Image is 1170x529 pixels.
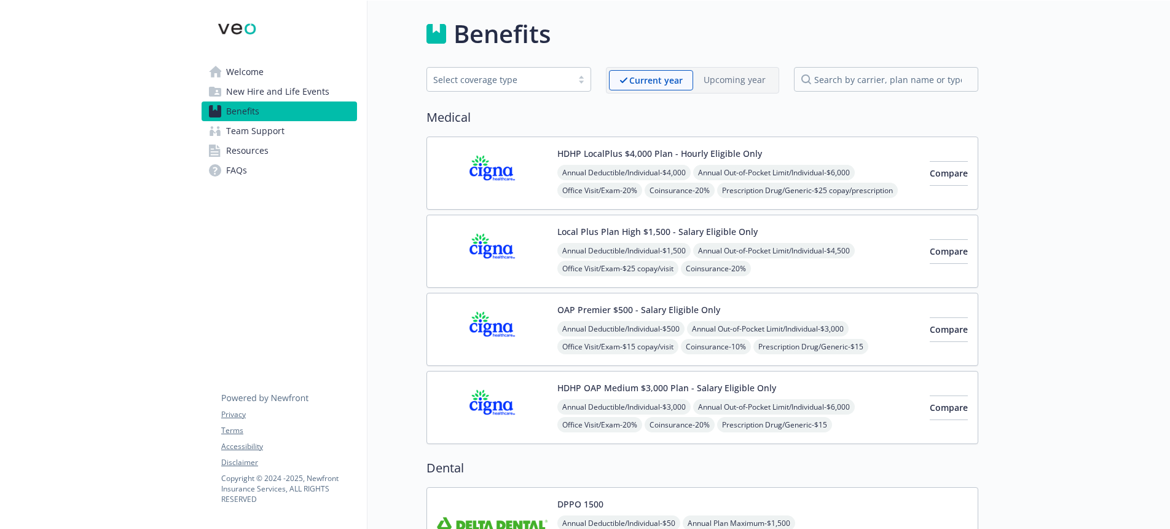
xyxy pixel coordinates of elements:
[433,73,566,86] div: Select coverage type
[221,473,356,504] p: Copyright © 2024 - 2025 , Newfront Insurance Services, ALL RIGHTS RESERVED
[437,147,548,199] img: CIGNA carrier logo
[930,245,968,257] span: Compare
[221,441,356,452] a: Accessibility
[704,73,766,86] p: Upcoming year
[557,321,685,336] span: Annual Deductible/Individual - $500
[930,396,968,420] button: Compare
[437,225,548,277] img: CIGNA carrier logo
[693,243,855,258] span: Annual Out-of-Pocket Limit/Individual - $4,500
[693,399,855,415] span: Annual Out-of-Pocket Limit/Individual - $6,000
[557,165,691,180] span: Annual Deductible/Individual - $4,000
[557,498,603,511] button: DPPO 1500
[557,399,691,415] span: Annual Deductible/Individual - $3,000
[557,381,776,394] button: HDHP OAP Medium $3,000 Plan - Salary Eligible Only
[202,101,357,121] a: Benefits
[557,225,758,238] button: Local Plus Plan High $1,500 - Salary Eligible Only
[645,183,715,198] span: Coinsurance - 20%
[226,62,264,82] span: Welcome
[557,339,678,354] span: Office Visit/Exam - $15 copay/visit
[226,82,329,101] span: New Hire and Life Events
[557,303,720,316] button: OAP Premier $500 - Salary Eligible Only
[794,67,978,92] input: search by carrier, plan name or type
[930,161,968,186] button: Compare
[202,82,357,101] a: New Hire and Life Events
[202,141,357,161] a: Resources
[930,239,968,264] button: Compare
[426,108,978,127] h2: Medical
[693,70,776,90] span: Upcoming year
[202,62,357,82] a: Welcome
[753,339,868,354] span: Prescription Drug/Generic - $15
[221,457,356,468] a: Disclaimer
[930,324,968,335] span: Compare
[426,459,978,477] h2: Dental
[221,409,356,420] a: Privacy
[645,417,715,432] span: Coinsurance - 20%
[202,161,357,180] a: FAQs
[437,303,548,356] img: CIGNA carrier logo
[930,167,968,179] span: Compare
[717,183,898,198] span: Prescription Drug/Generic - $25 copay/prescription
[629,74,683,87] p: Current year
[557,261,678,276] span: Office Visit/Exam - $25 copay/visit
[226,121,285,141] span: Team Support
[202,121,357,141] a: Team Support
[930,402,968,413] span: Compare
[717,417,832,432] span: Prescription Drug/Generic - $15
[226,101,259,121] span: Benefits
[437,381,548,434] img: CIGNA carrier logo
[693,165,855,180] span: Annual Out-of-Pocket Limit/Individual - $6,000
[557,417,642,432] span: Office Visit/Exam - 20%
[453,15,551,52] h1: Benefits
[930,317,968,342] button: Compare
[681,339,751,354] span: Coinsurance - 10%
[681,261,751,276] span: Coinsurance - 20%
[226,161,247,180] span: FAQs
[557,183,642,198] span: Office Visit/Exam - 20%
[557,243,691,258] span: Annual Deductible/Individual - $1,500
[557,147,762,160] button: HDHP LocalPlus $4,000 Plan - Hourly Eligible Only
[221,425,356,436] a: Terms
[687,321,849,336] span: Annual Out-of-Pocket Limit/Individual - $3,000
[226,141,269,161] span: Resources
